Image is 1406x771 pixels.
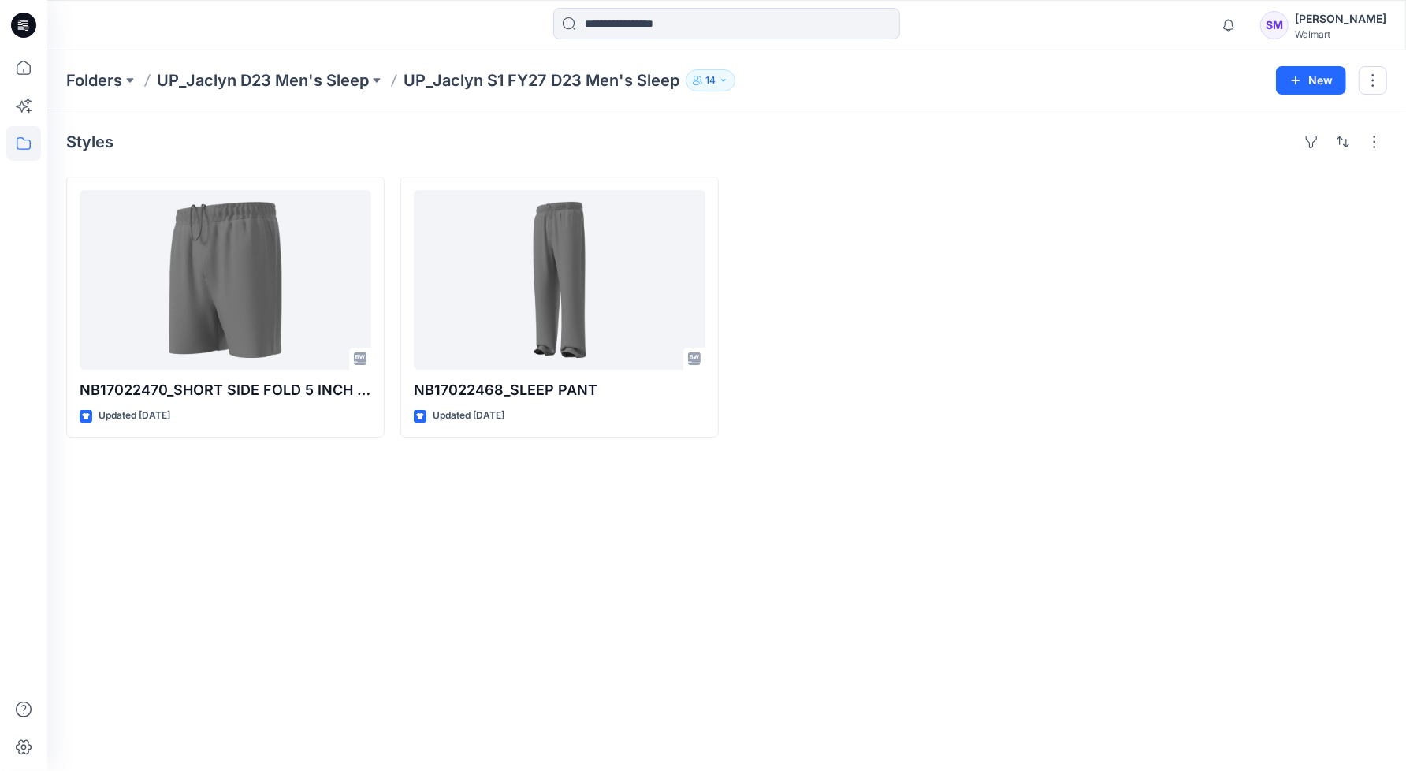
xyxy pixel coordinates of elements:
[686,69,735,91] button: 14
[414,190,705,370] a: NB17022468_SLEEP PANT
[705,72,716,89] p: 14
[1295,28,1386,40] div: Walmart
[157,69,369,91] a: UP_Jaclyn D23 Men's Sleep
[1260,11,1289,39] div: SM
[66,132,113,151] h4: Styles
[1276,66,1346,95] button: New
[433,408,504,424] p: Updated [DATE]
[66,69,122,91] a: Folders
[1295,9,1386,28] div: [PERSON_NAME]
[404,69,679,91] p: UP_Jaclyn S1 FY27 D23 Men's Sleep
[99,408,170,424] p: Updated [DATE]
[414,379,705,401] p: NB17022468_SLEEP PANT
[80,190,371,370] a: NB17022470_SHORT SIDE FOLD 5 INCH INSEAM
[80,379,371,401] p: NB17022470_SHORT SIDE FOLD 5 INCH INSEAM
